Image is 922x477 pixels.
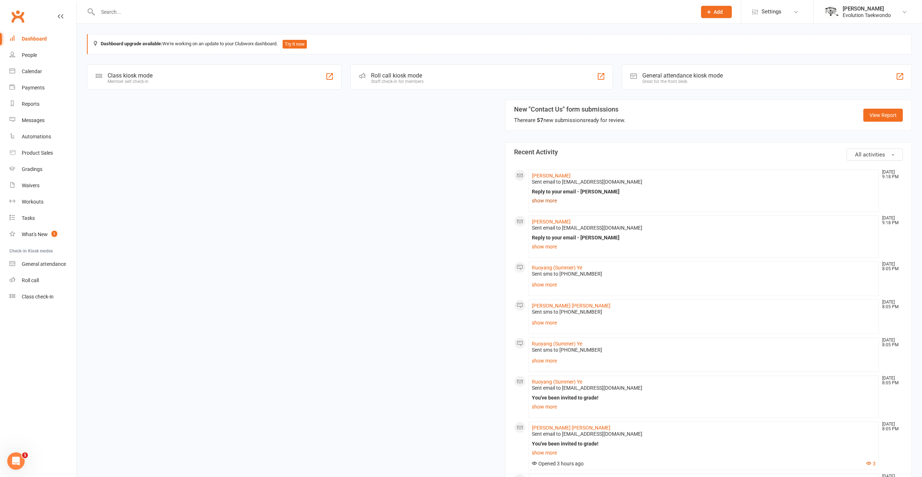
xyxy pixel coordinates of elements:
a: Messages [9,112,76,129]
a: show more [532,448,876,458]
div: General attendance [22,261,66,267]
a: Product Sales [9,145,76,161]
button: 3 [866,461,876,467]
div: Calendar [22,68,42,74]
a: Dashboard [9,31,76,47]
a: General attendance kiosk mode [9,256,76,272]
time: [DATE] 9:18 PM [879,216,902,225]
div: Tasks [22,215,35,221]
div: Payments [22,85,45,91]
span: 1 [51,231,57,237]
div: Class check-in [22,294,54,300]
div: Roll call [22,277,39,283]
a: [PERSON_NAME] [PERSON_NAME] [532,303,610,309]
a: Ruoyang (Summer) Ye [532,265,582,271]
button: Add [701,6,732,18]
span: Settings [762,4,781,20]
span: Sent sms to [PHONE_NUMBER] [532,271,602,277]
a: People [9,47,76,63]
div: Roll call kiosk mode [371,72,424,79]
div: Evolution Taekwondo [843,12,891,18]
button: All activities [847,148,903,161]
span: All activities [855,151,885,158]
button: Try it now [283,40,307,49]
a: Waivers [9,177,76,194]
time: [DATE] 8:05 PM [879,338,902,347]
a: show more [532,280,876,290]
span: Sent sms to [PHONE_NUMBER] [532,309,602,315]
a: show more [532,242,876,252]
a: Class kiosk mode [9,289,76,305]
span: Sent email to [EMAIL_ADDRESS][DOMAIN_NAME] [532,225,642,231]
a: Ruoyang (Summer) Ye [532,379,582,385]
a: show more [532,196,876,206]
div: You've been invited to grade! [532,441,876,447]
a: [PERSON_NAME] [532,173,571,179]
div: Gradings [22,166,42,172]
div: There are new submissions ready for review. [514,116,625,125]
div: [PERSON_NAME] [843,5,891,12]
span: Add [714,9,723,15]
a: Clubworx [9,7,27,25]
span: 1 [22,452,28,458]
a: Workouts [9,194,76,210]
h3: Recent Activity [514,148,903,156]
div: General attendance kiosk mode [642,72,723,79]
div: Great for the front desk [642,79,723,84]
div: Automations [22,134,51,139]
h3: New "Contact Us" form submissions [514,106,625,113]
span: Opened 3 hours ago [532,461,584,466]
a: Tasks [9,210,76,226]
iframe: Intercom live chat [7,452,25,470]
time: [DATE] 8:05 PM [879,376,902,385]
a: show more [532,402,876,412]
div: Messages [22,117,45,123]
input: Search... [96,7,692,17]
strong: Dashboard upgrade available: [101,41,162,46]
div: People [22,52,37,58]
a: [PERSON_NAME] [PERSON_NAME] [532,425,610,431]
span: Sent email to [EMAIL_ADDRESS][DOMAIN_NAME] [532,385,642,391]
a: [PERSON_NAME] [532,219,571,225]
div: Reply to your email - [PERSON_NAME] [532,189,876,195]
div: What's New [22,231,48,237]
a: View Report [863,109,903,122]
time: [DATE] 8:05 PM [879,422,902,431]
span: Sent sms to [PHONE_NUMBER] [532,347,602,353]
div: Dashboard [22,36,47,42]
time: [DATE] 9:18 PM [879,170,902,179]
a: Automations [9,129,76,145]
div: You've been invited to grade! [532,395,876,401]
strong: 57 [537,117,543,124]
div: Waivers [22,183,39,188]
a: Roll call [9,272,76,289]
a: Payments [9,80,76,96]
a: Calendar [9,63,76,80]
div: Product Sales [22,150,53,156]
a: Reports [9,96,76,112]
a: show more [532,356,876,366]
div: Reports [22,101,39,107]
time: [DATE] 8:05 PM [879,262,902,271]
div: Staff check-in for members [371,79,424,84]
div: Class kiosk mode [108,72,153,79]
time: [DATE] 8:05 PM [879,300,902,309]
a: Ruoyang (Summer) Ye [532,341,582,347]
div: Member self check-in [108,79,153,84]
span: Sent email to [EMAIL_ADDRESS][DOMAIN_NAME] [532,179,642,185]
a: show more [532,318,876,328]
div: Workouts [22,199,43,205]
img: thumb_image1604702925.png [825,5,839,19]
a: Gradings [9,161,76,177]
span: Sent email to [EMAIL_ADDRESS][DOMAIN_NAME] [532,431,642,437]
div: We're working on an update to your Clubworx dashboard. [87,34,912,54]
div: Reply to your email - [PERSON_NAME] [532,235,876,241]
a: What's New1 [9,226,76,243]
